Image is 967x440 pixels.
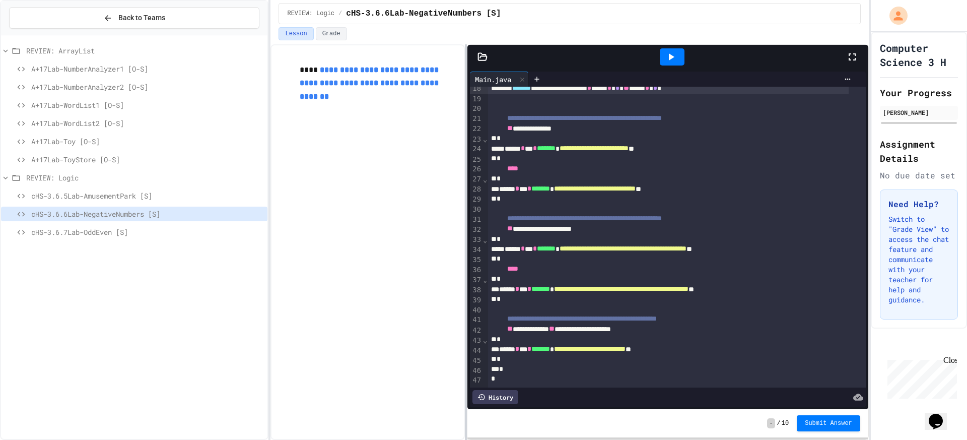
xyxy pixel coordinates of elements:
span: A+17Lab-ToyStore [O-S] [31,154,263,165]
span: REVIEW: ArrayList [26,45,263,56]
span: REVIEW: Logic [26,172,263,183]
div: Chat with us now!Close [4,4,70,64]
span: cHS-3.6.7Lab-OddEven [S] [31,227,263,237]
span: A+17Lab-WordList2 [O-S] [31,118,263,129]
div: No due date set [880,169,958,181]
p: Switch to "Grade View" to access the chat feature and communicate with your teacher for help and ... [888,214,949,305]
h1: Computer Science 3 H [880,41,958,69]
span: A+17Lab-NumberAnalyzer2 [O-S] [31,82,263,92]
h2: Your Progress [880,86,958,100]
button: Back to Teams [9,7,259,29]
span: cHS-3.6.6Lab-NegativeNumbers [S] [31,209,263,219]
span: Back to Teams [118,13,165,23]
span: cHS-3.6.5Lab-AmusementPark [S] [31,191,263,201]
span: / [338,10,342,18]
div: [PERSON_NAME] [883,108,955,117]
iframe: chat widget [883,356,957,399]
span: A+17Lab-Toy [O-S] [31,136,263,147]
span: REVIEW: Logic [287,10,334,18]
button: Lesson [279,27,313,40]
h2: Assignment Details [880,137,958,165]
div: My Account [879,4,910,27]
span: A+17Lab-NumberAnalyzer1 [O-S] [31,64,263,74]
button: Grade [316,27,347,40]
iframe: chat widget [925,400,957,430]
span: A+17Lab-WordList1 [O-S] [31,100,263,110]
span: cHS-3.6.6Lab-NegativeNumbers [S] [346,8,501,20]
h3: Need Help? [888,198,949,210]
